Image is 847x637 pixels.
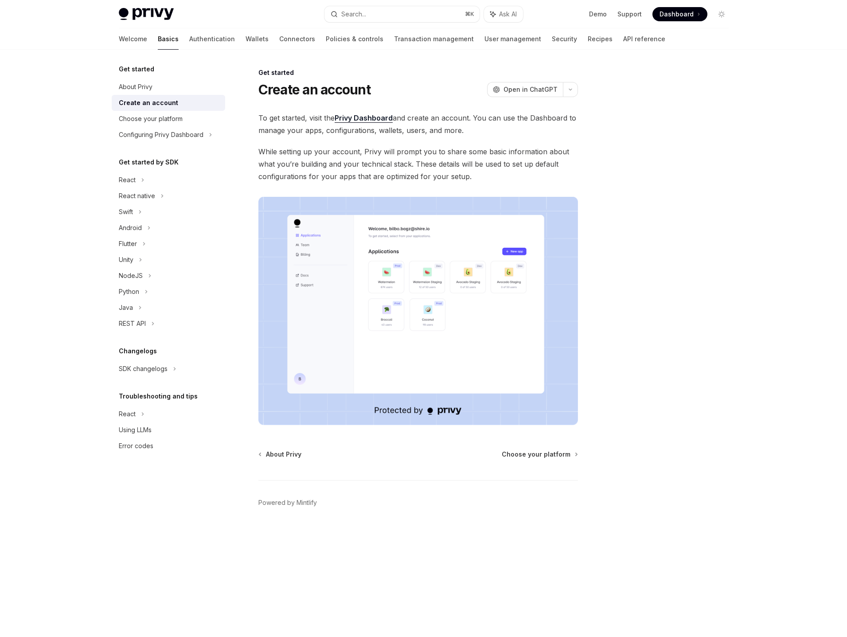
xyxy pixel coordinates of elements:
[714,7,729,21] button: Toggle dark mode
[119,64,154,74] h5: Get started
[119,113,183,124] div: Choose your platform
[119,391,198,402] h5: Troubleshooting and tips
[484,28,541,50] a: User management
[119,302,133,313] div: Java
[119,28,147,50] a: Welcome
[119,175,136,185] div: React
[335,113,393,123] a: Privy Dashboard
[119,191,155,201] div: React native
[119,286,139,297] div: Python
[279,28,315,50] a: Connectors
[119,254,133,265] div: Unity
[652,7,707,21] a: Dashboard
[258,498,317,507] a: Powered by Mintlify
[258,112,578,137] span: To get started, visit the and create an account. You can use the Dashboard to manage your apps, c...
[119,318,146,329] div: REST API
[341,9,366,20] div: Search...
[158,28,179,50] a: Basics
[617,10,642,19] a: Support
[258,82,371,98] h1: Create an account
[119,270,143,281] div: NodeJS
[465,11,474,18] span: ⌘ K
[258,197,578,425] img: images/Dash.png
[326,28,383,50] a: Policies & controls
[487,82,563,97] button: Open in ChatGPT
[246,28,269,50] a: Wallets
[119,82,152,92] div: About Privy
[112,95,225,111] a: Create an account
[502,450,577,459] a: Choose your platform
[588,28,613,50] a: Recipes
[394,28,474,50] a: Transaction management
[119,346,157,356] h5: Changelogs
[112,79,225,95] a: About Privy
[499,10,517,19] span: Ask AI
[259,450,301,459] a: About Privy
[119,129,203,140] div: Configuring Privy Dashboard
[119,238,137,249] div: Flutter
[119,441,153,451] div: Error codes
[119,98,178,108] div: Create an account
[119,409,136,419] div: React
[112,438,225,454] a: Error codes
[258,68,578,77] div: Get started
[119,425,152,435] div: Using LLMs
[119,207,133,217] div: Swift
[502,450,570,459] span: Choose your platform
[119,363,168,374] div: SDK changelogs
[119,157,179,168] h5: Get started by SDK
[189,28,235,50] a: Authentication
[504,85,558,94] span: Open in ChatGPT
[119,223,142,233] div: Android
[119,8,174,20] img: light logo
[258,145,578,183] span: While setting up your account, Privy will prompt you to share some basic information about what y...
[112,422,225,438] a: Using LLMs
[660,10,694,19] span: Dashboard
[623,28,665,50] a: API reference
[552,28,577,50] a: Security
[589,10,607,19] a: Demo
[112,111,225,127] a: Choose your platform
[484,6,523,22] button: Ask AI
[324,6,480,22] button: Search...⌘K
[266,450,301,459] span: About Privy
